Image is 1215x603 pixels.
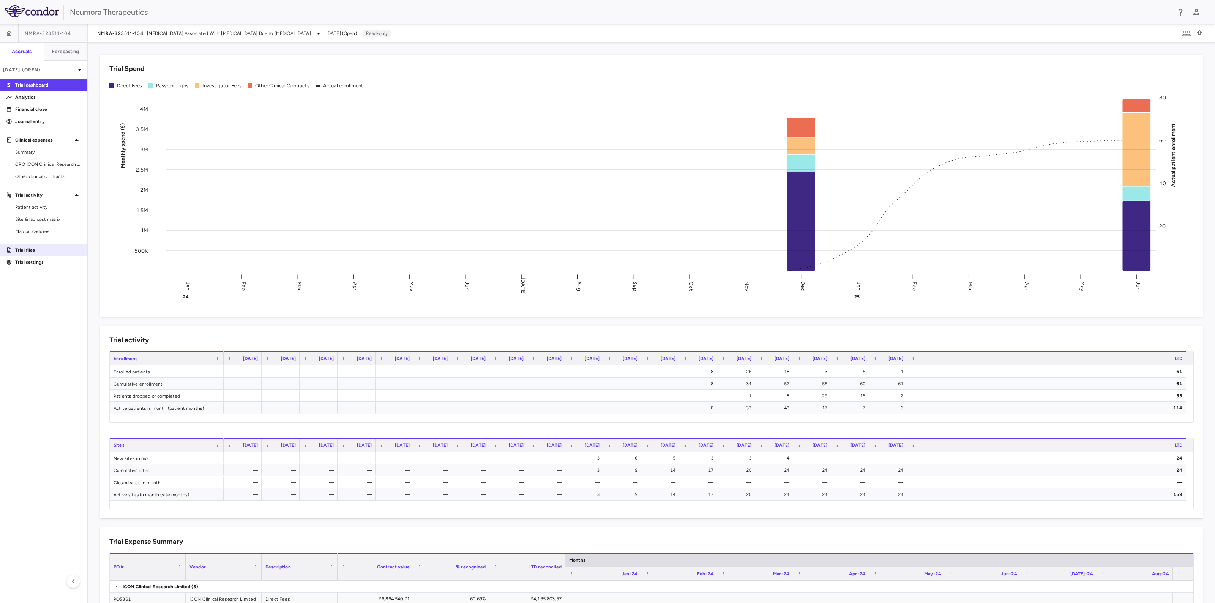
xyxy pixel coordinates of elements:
div: 3 [800,365,827,378]
text: Oct [688,281,694,290]
div: 61 [876,378,903,390]
div: — [230,452,258,464]
span: [DATE] [547,442,562,448]
h6: Forecasting [52,48,79,55]
div: New sites in month [110,452,224,464]
tspan: 3.5M [136,126,148,132]
div: Actual enrollment [323,82,363,89]
div: 9 [610,488,637,501]
div: — [838,452,865,464]
div: 159 [914,488,1182,501]
div: — [344,378,372,390]
span: CRO ICON Clinical Research Limited [15,161,81,168]
div: — [572,365,600,378]
div: — [534,402,562,414]
div: 8 [762,390,789,402]
div: — [230,488,258,501]
span: [DATE] [888,442,903,448]
div: Direct Fees [117,82,142,89]
div: 26 [724,365,751,378]
div: — [534,464,562,476]
div: — [420,365,448,378]
text: Feb [911,281,918,290]
span: NMRA-323511-104 [25,30,71,36]
div: — [382,390,410,402]
tspan: 1M [141,227,148,234]
text: Feb [240,281,247,290]
span: [DATE] [433,442,448,448]
text: Jan [185,282,191,290]
div: 61 [914,378,1182,390]
tspan: 60 [1159,137,1166,144]
div: 33 [724,402,751,414]
div: — [496,488,524,501]
span: Map procedures [15,228,81,235]
div: 18 [762,365,789,378]
span: [DATE] [319,442,334,448]
span: [DATE] [281,442,296,448]
text: 24 [183,294,189,299]
div: 60 [838,378,865,390]
div: — [306,378,334,390]
h6: Accruals [12,48,32,55]
div: 6 [610,452,637,464]
div: — [268,402,296,414]
div: 3 [572,488,600,501]
span: [DATE] [585,442,600,448]
div: — [230,390,258,402]
div: 5 [648,452,675,464]
text: Aug [576,281,582,291]
p: Journal entry [15,118,81,125]
span: PO # [114,564,124,570]
div: 15 [838,390,865,402]
div: — [458,365,486,378]
div: — [344,402,372,414]
span: [DATE] [509,356,524,361]
span: NMRA-323511-104 [97,30,144,36]
div: — [306,365,334,378]
h6: Trial Expense Summary [109,537,183,547]
span: % recognized [456,564,486,570]
div: 14 [648,488,675,501]
text: Nov [743,281,750,291]
p: Analytics [15,94,81,101]
div: — [420,464,448,476]
div: — [496,378,524,390]
div: — [610,378,637,390]
span: [DATE] [813,442,827,448]
div: — [344,452,372,464]
tspan: 2M [140,187,148,193]
div: 2 [876,390,903,402]
div: 20 [724,464,751,476]
text: Jun [1135,282,1141,290]
span: [DATE] [395,442,410,448]
span: [DATE] [661,356,675,361]
span: Site & lab cost matrix [15,216,81,223]
div: — [534,488,562,501]
span: [DATE] [888,356,903,361]
div: — [648,378,675,390]
div: Cumulative enrollment [110,378,224,389]
div: 52 [762,378,789,390]
div: — [382,378,410,390]
div: — [306,390,334,402]
span: Vendor [189,564,206,570]
span: Aug-24 [1152,571,1169,576]
span: Summary [15,149,81,156]
tspan: 40 [1159,180,1166,187]
span: [DATE] [243,356,258,361]
div: — [382,452,410,464]
p: Read-only [363,30,391,37]
span: [DATE] [509,442,524,448]
span: Months [569,557,585,563]
span: Description [265,564,291,570]
div: — [572,476,600,488]
span: [DATE] [775,356,789,361]
div: — [496,390,524,402]
div: — [572,378,600,390]
div: 24 [800,488,827,501]
img: logo-full-SnFGN8VE.png [5,5,59,17]
tspan: Monthly spend ($) [120,123,126,168]
span: LTD [1175,442,1182,448]
div: — [496,464,524,476]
